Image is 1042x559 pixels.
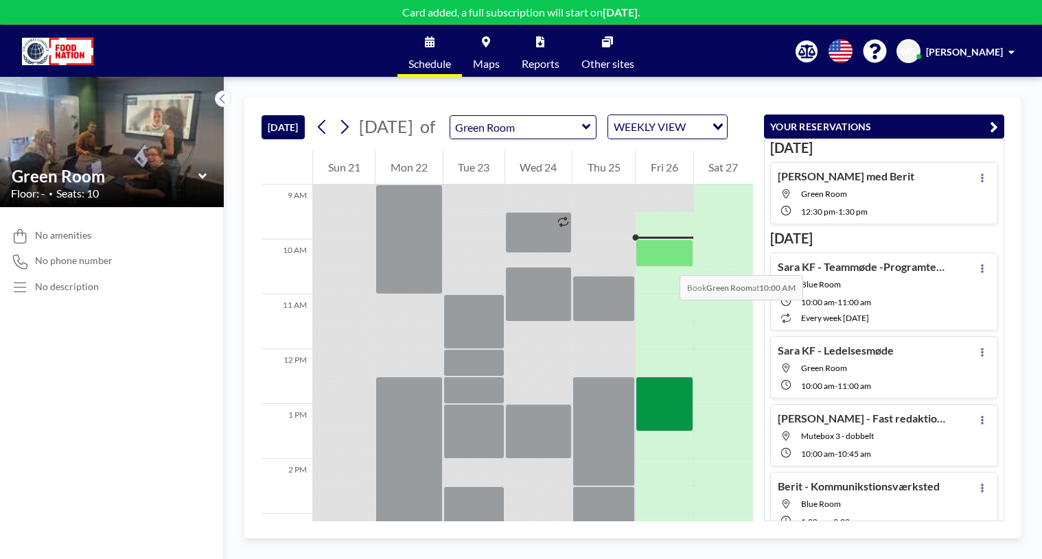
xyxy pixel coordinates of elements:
[901,45,916,58] span: MS
[420,116,435,137] span: of
[262,239,312,294] div: 10 AM
[801,363,847,373] span: Green Room
[801,206,835,217] span: 12:30 PM
[313,150,375,185] div: Sun 21
[831,516,833,527] span: -
[408,58,451,69] span: Schedule
[473,58,500,69] span: Maps
[801,449,835,459] span: 10:00 AM
[375,150,442,185] div: Mon 22
[778,344,894,357] h4: Sara KF - Ledelsesmøde
[12,166,198,186] input: Green Room
[764,115,1004,139] button: YOUR RESERVATIONS
[801,313,869,323] span: every week [DATE]
[572,150,635,185] div: Thu 25
[801,297,835,307] span: 10:00 AM
[835,297,837,307] span: -
[838,206,868,217] span: 1:30 PM
[636,150,693,185] div: Fri 26
[690,118,704,136] input: Search for option
[581,58,634,69] span: Other sites
[778,169,914,183] h4: [PERSON_NAME] med Berit
[262,294,312,349] div: 11 AM
[926,46,1003,58] span: [PERSON_NAME]
[56,187,99,200] span: Seats: 10
[778,412,949,425] h4: [PERSON_NAME] - Fast redaktionsmøde
[11,187,45,200] span: Floor: -
[778,479,940,493] h4: Berit - Kommunikstionsværksted
[835,449,837,459] span: -
[837,449,871,459] span: 10:45 AM
[770,230,998,247] h3: [DATE]
[833,516,863,527] span: 2:00 PM
[49,189,53,198] span: •
[770,139,998,156] h3: [DATE]
[837,381,871,391] span: 11:00 AM
[801,516,831,527] span: 1:00 PM
[505,150,572,185] div: Wed 24
[397,25,462,77] a: Schedule
[262,115,305,139] button: [DATE]
[262,349,312,404] div: 12 PM
[611,118,688,136] span: WEEKLY VIEW
[680,275,803,300] span: Book at
[835,381,837,391] span: -
[801,381,835,391] span: 10:00 AM
[450,116,582,139] input: Green Room
[801,499,841,509] span: Blue Room
[801,431,874,441] span: Mutebox 3 - dobbelt
[511,25,570,77] a: Reports
[603,5,638,19] b: [DATE]
[262,185,312,239] div: 9 AM
[801,189,847,199] span: Green Room
[778,260,949,274] h4: Sara KF - Teammøde -Programteam
[759,283,796,293] b: 10:00 AM
[837,297,871,307] span: 11:00 AM
[706,283,752,293] b: Green Room
[570,25,645,77] a: Other sites
[22,38,93,65] img: organization-logo
[462,25,511,77] a: Maps
[35,281,99,293] div: No description
[801,279,841,289] span: Blue Room
[359,116,413,136] span: [DATE]
[608,115,727,139] div: Search for option
[262,404,312,459] div: 1 PM
[522,58,559,69] span: Reports
[262,459,312,514] div: 2 PM
[443,150,505,185] div: Tue 23
[835,206,838,217] span: -
[35,229,91,241] span: No amenities
[35,254,113,267] span: No phone number
[694,150,753,185] div: Sat 27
